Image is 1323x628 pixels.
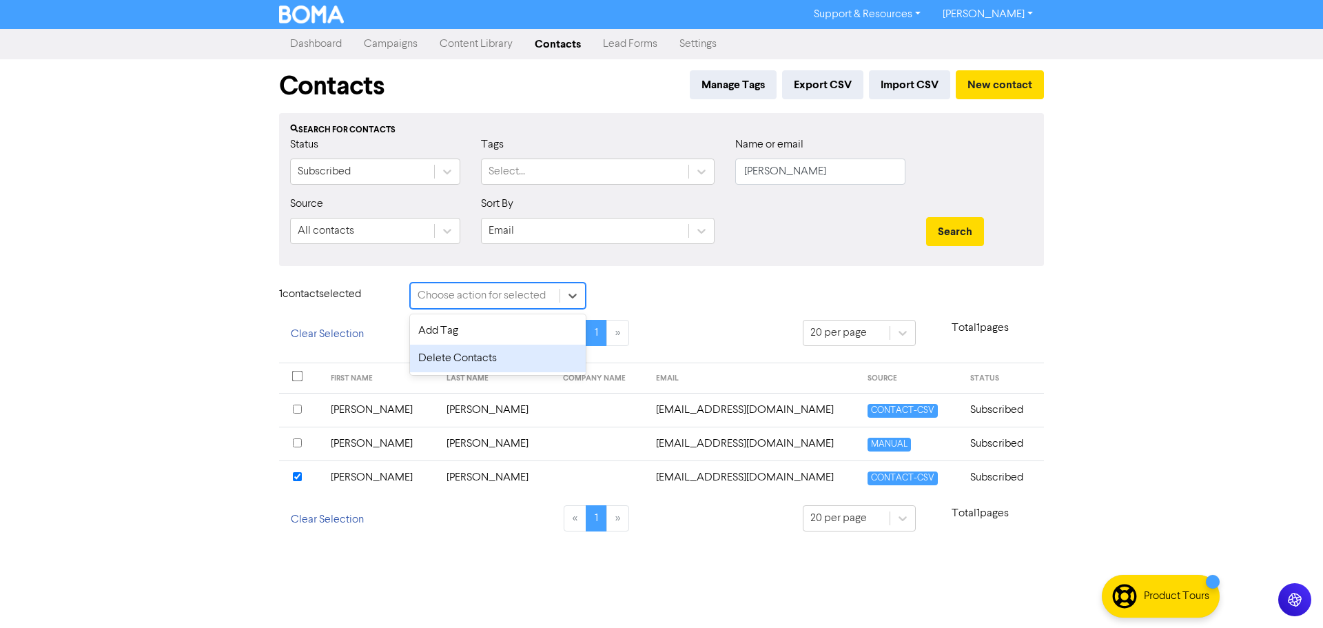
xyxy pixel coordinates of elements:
td: [PERSON_NAME] [438,460,555,494]
button: Import CSV [869,70,950,99]
label: Sort By [481,196,513,212]
label: Source [290,196,323,212]
span: CONTACT-CSV [868,472,938,485]
div: Subscribed [298,163,351,180]
td: Subscribed [962,460,1044,494]
iframe: Chat Widget [1254,562,1323,628]
div: Add Tag [410,317,586,345]
th: SOURCE [859,363,962,394]
td: rpdustyone@gmail.com [648,460,859,494]
td: [PERSON_NAME] [322,393,439,427]
td: bimota1198@gmail.com [648,393,859,427]
th: EMAIL [648,363,859,394]
button: New contact [956,70,1044,99]
a: Support & Resources [803,3,932,26]
a: Contacts [524,30,592,58]
td: Subscribed [962,393,1044,427]
a: Campaigns [353,30,429,58]
div: Choose action for selected [418,287,546,304]
button: Export CSV [782,70,863,99]
img: BOMA Logo [279,6,344,23]
p: Total 1 pages [916,505,1044,522]
a: Dashboard [279,30,353,58]
div: Search for contacts [290,124,1033,136]
td: Subscribed [962,427,1044,460]
td: krispayn91@gmail.com [648,427,859,460]
span: CONTACT-CSV [868,404,938,417]
div: Email [489,223,514,239]
a: Settings [668,30,728,58]
div: 20 per page [810,510,867,527]
td: [PERSON_NAME] [438,393,555,427]
a: Content Library [429,30,524,58]
button: Clear Selection [279,320,376,349]
th: FIRST NAME [322,363,439,394]
label: Status [290,136,318,153]
span: MANUAL [868,438,911,451]
label: Tags [481,136,504,153]
div: Delete Contacts [410,345,586,372]
button: Search [926,217,984,246]
a: Page 1 is your current page [586,505,607,531]
div: Select... [489,163,525,180]
th: LAST NAME [438,363,555,394]
button: Manage Tags [690,70,777,99]
label: Name or email [735,136,803,153]
a: Page 1 is your current page [586,320,607,346]
div: All contacts [298,223,354,239]
a: Lead Forms [592,30,668,58]
h1: Contacts [279,70,384,102]
td: [PERSON_NAME] [438,427,555,460]
button: Clear Selection [279,505,376,534]
a: [PERSON_NAME] [932,3,1044,26]
h6: 1 contact selected [279,288,389,301]
th: COMPANY NAME [555,363,648,394]
th: STATUS [962,363,1044,394]
td: [PERSON_NAME] [322,427,439,460]
p: Total 1 pages [916,320,1044,336]
td: [PERSON_NAME] [322,460,439,494]
div: 20 per page [810,325,867,341]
